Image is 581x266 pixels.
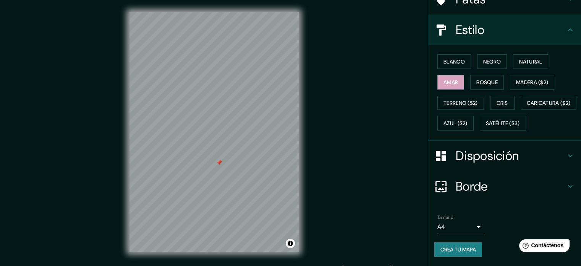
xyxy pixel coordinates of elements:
[470,75,504,90] button: Bosque
[497,100,508,106] font: Gris
[527,100,571,106] font: Caricatura ($2)
[437,116,474,131] button: Azul ($2)
[443,120,468,127] font: Azul ($2)
[440,246,476,253] font: Crea tu mapa
[456,22,484,38] font: Estilo
[443,79,458,86] font: Amar
[486,120,520,127] font: Satélite ($3)
[516,79,548,86] font: Madera ($2)
[480,116,526,131] button: Satélite ($3)
[428,171,581,202] div: Borde
[456,148,519,164] font: Disposición
[483,58,501,65] font: Negro
[129,12,299,252] canvas: Mapa
[443,58,465,65] font: Blanco
[428,15,581,45] div: Estilo
[519,58,542,65] font: Natural
[476,79,498,86] font: Bosque
[443,100,478,106] font: Terreno ($2)
[286,239,295,248] button: Activar o desactivar atribución
[437,223,445,231] font: A4
[437,96,484,110] button: Terreno ($2)
[513,236,573,258] iframe: Lanzador de widgets de ayuda
[510,75,554,90] button: Madera ($2)
[521,96,577,110] button: Caricatura ($2)
[490,96,515,110] button: Gris
[428,140,581,171] div: Disposición
[437,75,464,90] button: Amar
[513,54,548,69] button: Natural
[477,54,507,69] button: Negro
[437,214,453,220] font: Tamaño
[437,221,483,233] div: A4
[456,178,488,194] font: Borde
[434,242,482,257] button: Crea tu mapa
[437,54,471,69] button: Blanco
